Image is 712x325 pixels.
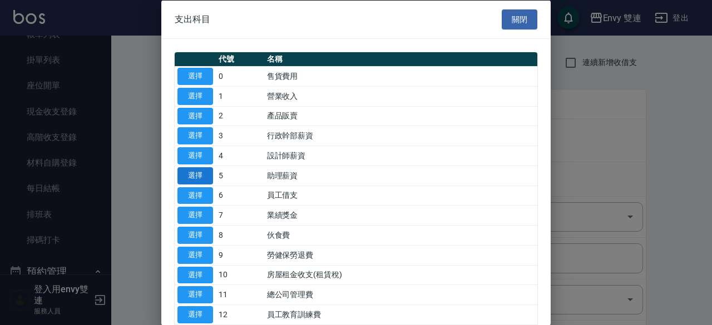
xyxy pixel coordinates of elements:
[177,227,213,244] button: 選擇
[177,187,213,204] button: 選擇
[177,207,213,224] button: 選擇
[264,284,537,304] td: 總公司管理費
[264,52,537,67] th: 名稱
[216,225,264,245] td: 8
[216,66,264,86] td: 0
[216,166,264,186] td: 5
[216,265,264,285] td: 10
[264,186,537,206] td: 員工借支
[264,86,537,106] td: 營業收入
[216,86,264,106] td: 1
[264,126,537,146] td: 行政幹部薪資
[177,246,213,263] button: 選擇
[216,126,264,146] td: 3
[264,205,537,225] td: 業績獎金
[177,167,213,184] button: 選擇
[264,146,537,166] td: 設計師薪資
[264,225,537,245] td: 伙食費
[177,87,213,104] button: 選擇
[216,186,264,206] td: 6
[264,166,537,186] td: 助理薪資
[502,9,537,29] button: 關閉
[177,147,213,164] button: 選擇
[216,52,264,67] th: 代號
[216,146,264,166] td: 4
[264,304,537,324] td: 員工教育訓練費
[177,266,213,283] button: 選擇
[177,107,213,124] button: 選擇
[177,68,213,85] button: 選擇
[216,205,264,225] td: 7
[216,106,264,126] td: 2
[216,284,264,304] td: 11
[264,66,537,86] td: 售貨費用
[175,13,210,24] span: 支出科目
[264,265,537,285] td: 房屋租金收支(租賃稅)
[264,106,537,126] td: 產品販賣
[177,286,213,303] button: 選擇
[264,245,537,265] td: 勞健保勞退費
[177,127,213,144] button: 選擇
[216,304,264,324] td: 12
[177,306,213,323] button: 選擇
[216,245,264,265] td: 9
